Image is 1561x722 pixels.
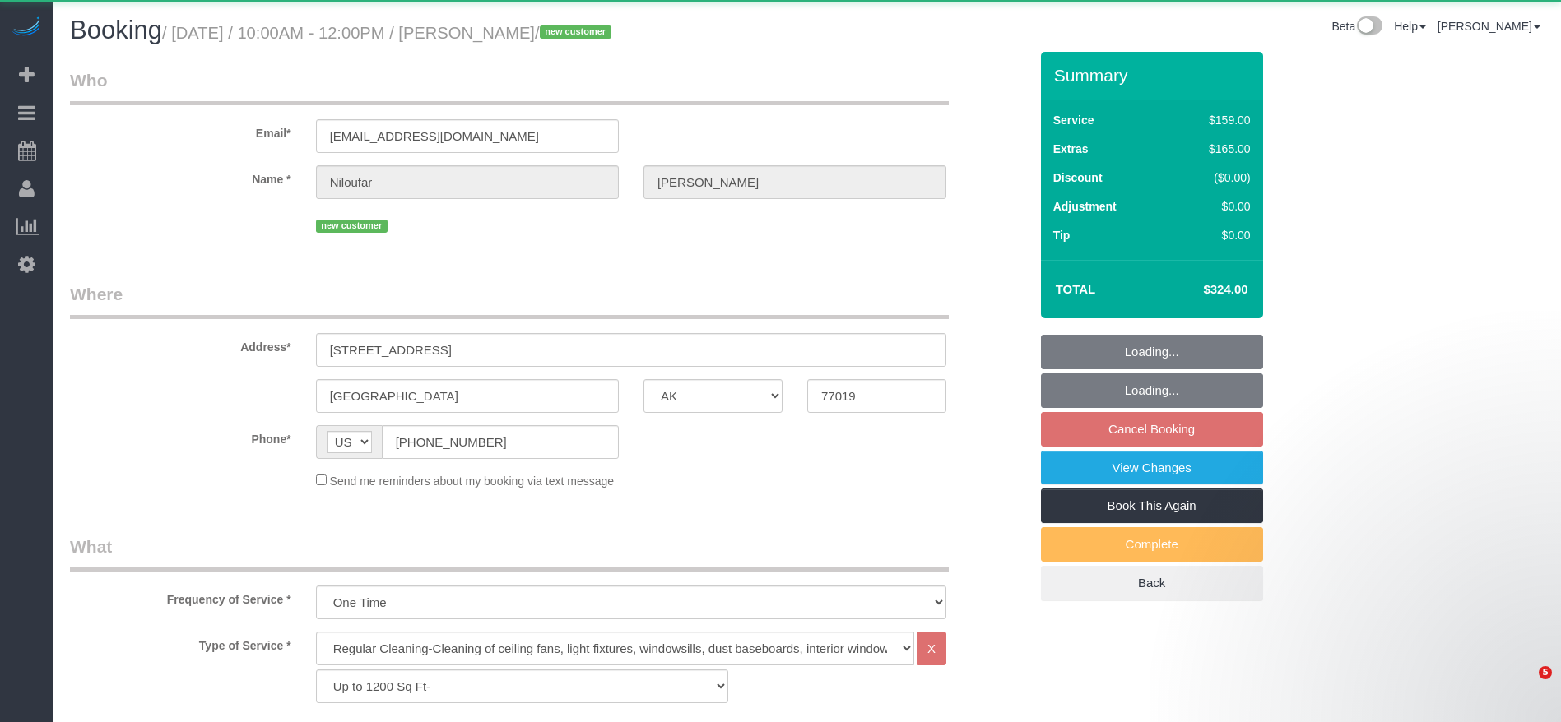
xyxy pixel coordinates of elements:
a: Beta [1331,20,1382,33]
input: First Name* [316,165,619,199]
div: $165.00 [1174,141,1251,157]
span: new customer [540,25,611,39]
input: Zip Code* [807,379,946,413]
label: Tip [1053,227,1071,243]
span: Send me reminders about my booking via text message [330,474,615,488]
label: Email* [58,119,304,141]
legend: What [70,535,949,572]
div: $159.00 [1174,112,1251,128]
span: new customer [316,220,388,233]
label: Service [1053,112,1094,128]
small: / [DATE] / 10:00AM - 12:00PM / [PERSON_NAME] [162,24,616,42]
label: Discount [1053,169,1103,186]
legend: Who [70,68,949,105]
span: Booking [70,16,162,44]
label: Type of Service * [58,632,304,654]
span: / [535,24,616,42]
input: City* [316,379,619,413]
span: 5 [1539,666,1552,679]
label: Adjustment [1053,198,1117,215]
strong: Total [1056,282,1096,296]
label: Phone* [58,425,304,447]
a: [PERSON_NAME] [1438,20,1540,33]
h4: $324.00 [1154,283,1247,297]
legend: Where [70,282,949,319]
label: Name * [58,165,304,187]
div: $0.00 [1174,198,1251,215]
iframe: Intercom live chat [1505,666,1545,706]
input: Email* [316,119,619,153]
div: $0.00 [1174,227,1251,243]
input: Last Name* [643,165,946,199]
img: New interface [1355,16,1382,38]
div: ($0.00) [1174,169,1251,186]
a: Back [1041,566,1263,600]
img: Automaid Logo [10,16,43,39]
a: Book This Again [1041,488,1263,523]
a: View Changes [1041,451,1263,485]
input: Phone* [382,425,619,459]
h3: Summary [1054,66,1255,85]
label: Address* [58,333,304,355]
a: Help [1394,20,1426,33]
label: Frequency of Service * [58,585,304,608]
label: Extras [1053,141,1089,157]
